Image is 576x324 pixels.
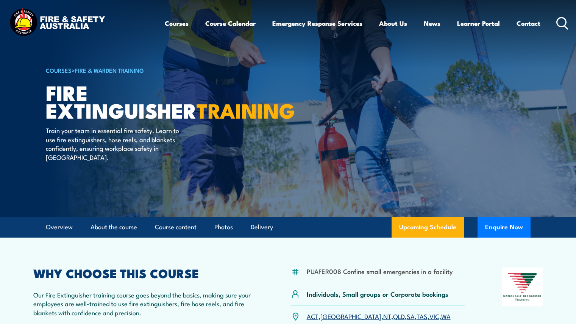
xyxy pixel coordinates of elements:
[307,311,318,321] a: ACT
[457,13,500,33] a: Learner Portal
[320,311,381,321] a: [GEOGRAPHIC_DATA]
[393,311,405,321] a: QLD
[197,94,295,125] strong: TRAINING
[46,66,233,75] h6: >
[478,217,531,238] button: Enquire Now
[429,311,439,321] a: VIC
[517,13,540,33] a: Contact
[441,311,451,321] a: WA
[46,83,233,119] h1: Fire Extinguisher
[91,217,137,237] a: About the course
[75,66,144,74] a: Fire & Warden Training
[46,126,184,161] p: Train your team in essential fire safety. Learn to use fire extinguishers, hose reels, and blanke...
[307,312,451,321] p: , , , , , , ,
[307,290,448,298] p: Individuals, Small groups or Corporate bookings
[424,13,440,33] a: News
[205,13,256,33] a: Course Calendar
[33,290,254,317] p: Our Fire Extinguisher training course goes beyond the basics, making sure your employees are well...
[392,217,464,238] a: Upcoming Schedule
[155,217,197,237] a: Course content
[383,311,391,321] a: NT
[46,217,73,237] a: Overview
[251,217,273,237] a: Delivery
[379,13,407,33] a: About Us
[46,66,72,74] a: COURSES
[307,267,453,275] li: PUAFER008 Confine small emergencies in a facility
[33,268,254,278] h2: WHY CHOOSE THIS COURSE
[407,311,415,321] a: SA
[502,268,543,306] img: Nationally Recognised Training logo.
[272,13,362,33] a: Emergency Response Services
[417,311,428,321] a: TAS
[214,217,233,237] a: Photos
[165,13,189,33] a: Courses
